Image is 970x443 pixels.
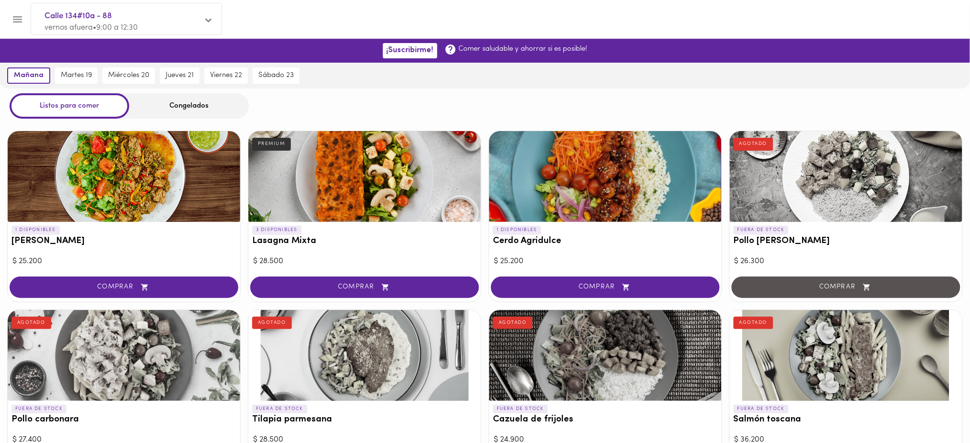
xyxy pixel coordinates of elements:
[11,405,67,413] p: FUERA DE STOCK
[11,415,236,425] h3: Pollo carbonara
[252,236,477,246] h3: Lasagna Mixta
[6,8,29,31] button: Menu
[489,131,722,222] div: Cerdo Agridulce
[166,71,194,80] span: jueves 21
[252,317,292,329] div: AGOTADO
[210,71,242,80] span: viernes 22
[204,67,248,84] button: viernes 22
[493,317,533,329] div: AGOTADO
[730,310,962,401] div: Salmón toscana
[129,93,249,119] div: Congelados
[248,310,481,401] div: Tilapia parmesana
[734,138,773,150] div: AGOTADO
[11,317,51,329] div: AGOTADO
[503,283,708,291] span: COMPRAR
[734,415,959,425] h3: Salmón toscana
[494,256,717,267] div: $ 25.200
[489,310,722,401] div: Cazuela de frijoles
[7,67,50,84] button: mañana
[252,226,301,234] p: 3 DISPONIBLES
[734,226,789,234] p: FUERA DE STOCK
[253,67,300,84] button: sábado 23
[252,415,477,425] h3: Tilapia parmesana
[387,46,434,55] span: ¡Suscribirme!
[491,277,720,298] button: COMPRAR
[10,277,238,298] button: COMPRAR
[252,138,291,150] div: PREMIUM
[734,405,789,413] p: FUERA DE STOCK
[383,43,437,58] button: ¡Suscribirme!
[734,236,959,246] h3: Pollo [PERSON_NAME]
[493,226,541,234] p: 1 DISPONIBLES
[493,405,548,413] p: FUERA DE STOCK
[252,405,307,413] p: FUERA DE STOCK
[8,310,240,401] div: Pollo carbonara
[102,67,155,84] button: miércoles 20
[108,71,149,80] span: miércoles 20
[45,10,199,22] span: Calle 134#10a - 88
[11,236,236,246] h3: [PERSON_NAME]
[61,71,92,80] span: martes 19
[12,256,235,267] div: $ 25.200
[55,67,98,84] button: martes 19
[8,131,240,222] div: Arroz chaufa
[493,415,718,425] h3: Cazuela de frijoles
[253,256,476,267] div: $ 28.500
[734,317,773,329] div: AGOTADO
[11,226,60,234] p: 1 DISPONIBLES
[459,44,588,54] p: Comer saludable y ahorrar si es posible!
[735,256,958,267] div: $ 26.300
[10,93,129,119] div: Listos para comer
[250,277,479,298] button: COMPRAR
[493,236,718,246] h3: Cerdo Agridulce
[22,283,226,291] span: COMPRAR
[730,131,962,222] div: Pollo Tikka Massala
[248,131,481,222] div: Lasagna Mixta
[160,67,200,84] button: jueves 21
[258,71,294,80] span: sábado 23
[262,283,467,291] span: COMPRAR
[14,71,44,80] span: mañana
[914,388,960,433] iframe: Messagebird Livechat Widget
[45,24,138,32] span: vernos afuera • 9:00 a 12:30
